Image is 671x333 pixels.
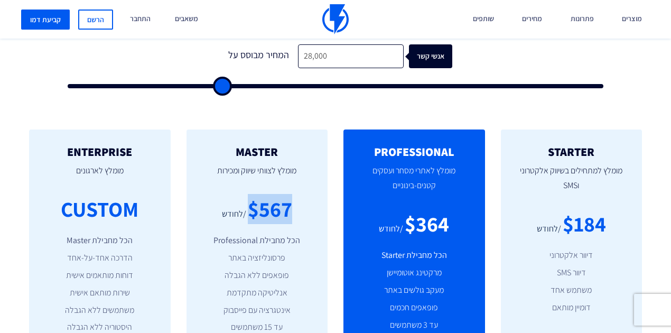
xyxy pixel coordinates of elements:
li: הכל מחבילת Master [45,235,155,247]
li: הכל מחבילת Professional [202,235,312,247]
h2: PROFESSIONAL [359,145,469,158]
li: פופאפים חכמים [359,302,469,314]
li: משתמשים ללא הגבלה [45,304,155,317]
p: מומלץ לאתרי מסחר ועסקים קטנים-בינוניים [359,158,469,209]
div: אנשי קשר [414,44,458,68]
li: דיוור SMS [517,267,627,279]
li: שירות מותאם אישית [45,287,155,299]
li: דוחות מותאמים אישית [45,270,155,282]
li: משתמש אחד [517,284,627,297]
p: מומלץ למתחילים בשיווק אלקטרוני וSMS [517,158,627,209]
h2: STARTER [517,145,627,158]
li: אינטגרציה עם פייסבוק [202,304,312,317]
a: קביעת דמו [21,10,70,30]
li: פרסונליזציה באתר [202,252,312,264]
p: מומלץ לצוותי שיווק ומכירות [202,158,312,194]
li: מרקטינג אוטומיישן [359,267,469,279]
li: עד 3 משתמשים [359,319,469,331]
h2: ENTERPRISE [45,145,155,158]
li: אנליטיקה מתקדמת [202,287,312,299]
li: מעקב גולשים באתר [359,284,469,297]
li: הדרכה אחד-על-אחד [45,252,155,264]
li: דיוור אלקטרוני [517,249,627,262]
div: /לחודש [222,208,246,220]
div: המחיר מבוסס על [219,44,298,68]
li: הכל מחבילת Starter [359,249,469,262]
div: $184 [563,209,606,239]
div: CUSTOM [61,194,138,224]
p: מומלץ לארגונים [45,158,155,194]
div: $364 [405,209,449,239]
div: /לחודש [379,223,403,235]
div: /לחודש [537,223,561,235]
li: דומיין מותאם [517,302,627,314]
div: $567 [248,194,292,224]
a: הרשם [78,10,113,30]
li: פופאפים ללא הגבלה [202,270,312,282]
h2: MASTER [202,145,312,158]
